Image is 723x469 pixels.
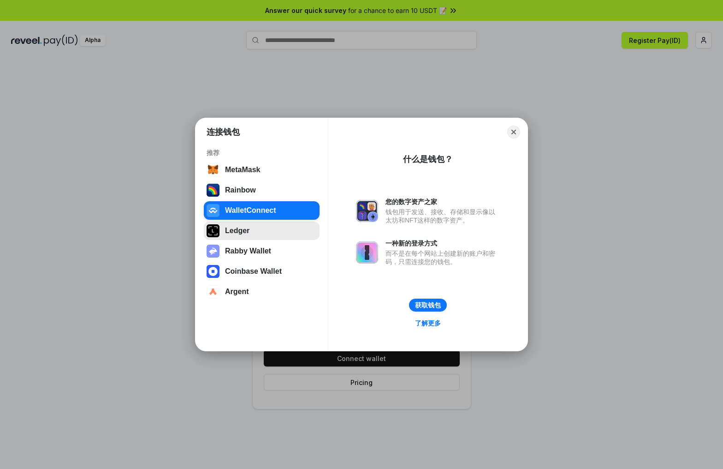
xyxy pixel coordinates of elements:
[409,299,447,312] button: 获取钱包
[204,201,320,220] button: WalletConnect
[207,265,219,278] img: svg+xml,%3Csvg%20width%3D%2228%22%20height%3D%2228%22%20viewBox%3D%220%200%2028%2028%22%20fill%3D...
[356,241,378,264] img: svg+xml,%3Csvg%20xmlns%3D%22http%3A%2F%2Fwww.w3.org%2F2000%2Fsvg%22%20fill%3D%22none%22%20viewBox...
[225,206,276,215] div: WalletConnect
[385,249,500,266] div: 而不是在每个网站上创建新的账户和密码，只需连接您的钱包。
[415,319,441,327] div: 了解更多
[385,198,500,206] div: 您的数字资产之家
[356,200,378,222] img: svg+xml,%3Csvg%20xmlns%3D%22http%3A%2F%2Fwww.w3.org%2F2000%2Fsvg%22%20fill%3D%22none%22%20viewBox...
[204,222,320,240] button: Ledger
[507,126,520,138] button: Close
[207,245,219,258] img: svg+xml,%3Csvg%20xmlns%3D%22http%3A%2F%2Fwww.w3.org%2F2000%2Fsvg%22%20fill%3D%22none%22%20viewBox...
[415,301,441,309] div: 获取钱包
[204,262,320,281] button: Coinbase Wallet
[207,184,219,197] img: svg+xml,%3Csvg%20width%3D%22120%22%20height%3D%22120%22%20viewBox%3D%220%200%20120%20120%22%20fil...
[204,181,320,199] button: Rainbow
[385,239,500,247] div: 一种新的登录方式
[403,154,453,165] div: 什么是钱包？
[207,163,219,176] img: svg+xml,%3Csvg%20width%3D%2228%22%20height%3D%2228%22%20viewBox%3D%220%200%2028%2028%22%20fill%3D...
[225,166,260,174] div: MetaMask
[204,242,320,260] button: Rabby Wallet
[225,267,282,276] div: Coinbase Wallet
[225,227,249,235] div: Ledger
[207,224,219,237] img: svg+xml,%3Csvg%20xmlns%3D%22http%3A%2F%2Fwww.w3.org%2F2000%2Fsvg%22%20width%3D%2228%22%20height%3...
[409,317,446,329] a: 了解更多
[225,288,249,296] div: Argent
[225,247,271,255] div: Rabby Wallet
[204,283,320,301] button: Argent
[207,149,317,157] div: 推荐
[385,208,500,224] div: 钱包用于发送、接收、存储和显示像以太坊和NFT这样的数字资产。
[204,161,320,179] button: MetaMask
[207,285,219,298] img: svg+xml,%3Csvg%20width%3D%2228%22%20height%3D%2228%22%20viewBox%3D%220%200%2028%2028%22%20fill%3D...
[207,204,219,217] img: svg+xml,%3Csvg%20width%3D%2228%22%20height%3D%2228%22%20viewBox%3D%220%200%2028%2028%22%20fill%3D...
[225,186,256,194] div: Rainbow
[207,126,240,138] h1: 连接钱包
